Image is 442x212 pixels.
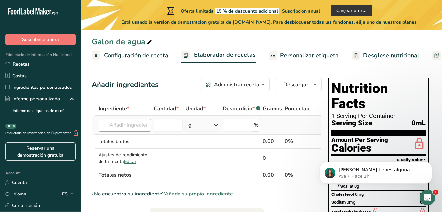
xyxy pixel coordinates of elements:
span: Añada su propio ingrediente [165,190,233,198]
span: Cantidad [154,105,179,113]
a: Personalizar etiqueta [269,48,339,63]
span: Sodium [331,200,346,205]
div: Administrar receta [214,81,259,88]
input: Añadir ingrediente [99,119,151,132]
span: Porcentaje [285,105,311,113]
span: Ingrediente [99,105,129,113]
div: 1 Serving Per Container [331,113,426,119]
span: 0mg [355,192,364,197]
span: Editar [124,159,136,165]
div: Totales brutos [99,138,151,145]
span: Está usando la versión de demostración gratuita de [DOMAIN_NAME]. Para desbloquear todas las func... [121,19,417,26]
div: 0.00 [263,137,282,145]
button: Suscribirse ahora [5,34,76,45]
span: Personalizar etiqueta [280,51,339,60]
span: 0mg [347,200,355,205]
div: Oferta limitada [166,7,320,15]
div: 0% [285,137,311,145]
iframe: Intercom notifications mensaje [310,148,442,194]
div: BETA [5,124,16,129]
iframe: Intercom live chat [420,190,435,205]
button: Administrar receta [200,78,270,91]
span: Serving Size [331,119,372,127]
span: 0mL [411,119,426,127]
span: Gramos [263,105,282,113]
span: 1 [433,190,438,195]
span: Canjear oferta [336,7,367,14]
span: planes [402,19,417,25]
button: Descargar [275,78,322,91]
a: Idioma [5,188,26,200]
span: Elaborador de recetas [194,51,256,59]
h1: Nutrition Facts [331,81,426,111]
div: Galon de agua [92,36,153,48]
span: Suscripción anual [282,8,320,14]
a: Elaborador de recetas [181,48,256,63]
span: Cholesterol [331,192,354,197]
span: 15 % de descuento adicional [215,8,279,14]
div: Desperdicio [223,105,260,113]
a: Desglose nutricional [352,48,419,63]
div: ¿No encuentra su ingrediente? [92,190,322,198]
th: 0.00 [261,168,283,182]
a: Configuración de receta [92,48,168,63]
div: ES [62,190,76,198]
span: Configuración de receta [104,51,168,60]
div: g [188,121,192,129]
div: 0 [263,154,282,162]
th: Totales netos [97,168,261,182]
div: Calories [331,143,388,153]
button: Canjear oferta [331,5,372,16]
span: Descargar [283,81,308,88]
div: Añadir ingredientes [92,79,159,90]
div: Ajustes de rendimiento de la receta [99,151,151,165]
span: Desglose nutricional [363,51,419,60]
th: 0% [283,168,312,182]
div: Amount Per Serving [331,137,388,143]
span: Suscribirse ahora [22,36,59,43]
div: Informe personalizado [5,95,60,102]
span: Unidad [185,105,206,113]
a: Reservar una demostración gratuita [5,142,76,161]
